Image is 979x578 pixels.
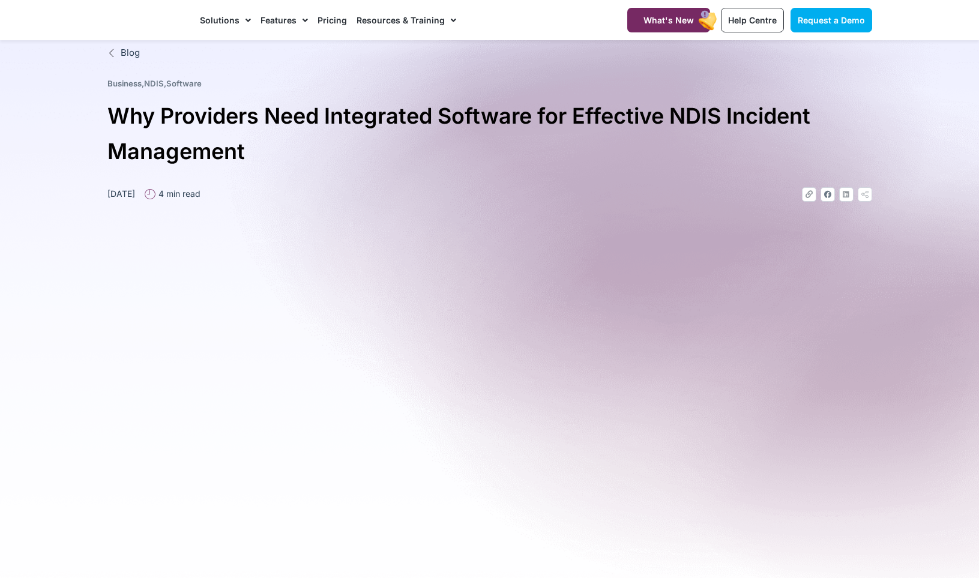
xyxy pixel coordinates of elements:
[107,188,135,199] time: [DATE]
[107,98,872,169] h1: Why Providers Need Integrated Software for Effective NDIS Incident Management
[728,15,777,25] span: Help Centre
[107,79,142,88] a: Business
[144,79,164,88] a: NDIS
[798,15,865,25] span: Request a Demo
[721,8,784,32] a: Help Centre
[107,46,872,60] a: Blog
[107,79,202,88] span: , ,
[118,46,140,60] span: Blog
[627,8,710,32] a: What's New
[791,8,872,32] a: Request a Demo
[107,11,188,29] img: CareMaster Logo
[166,79,202,88] a: Software
[643,15,694,25] span: What's New
[155,187,200,200] span: 4 min read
